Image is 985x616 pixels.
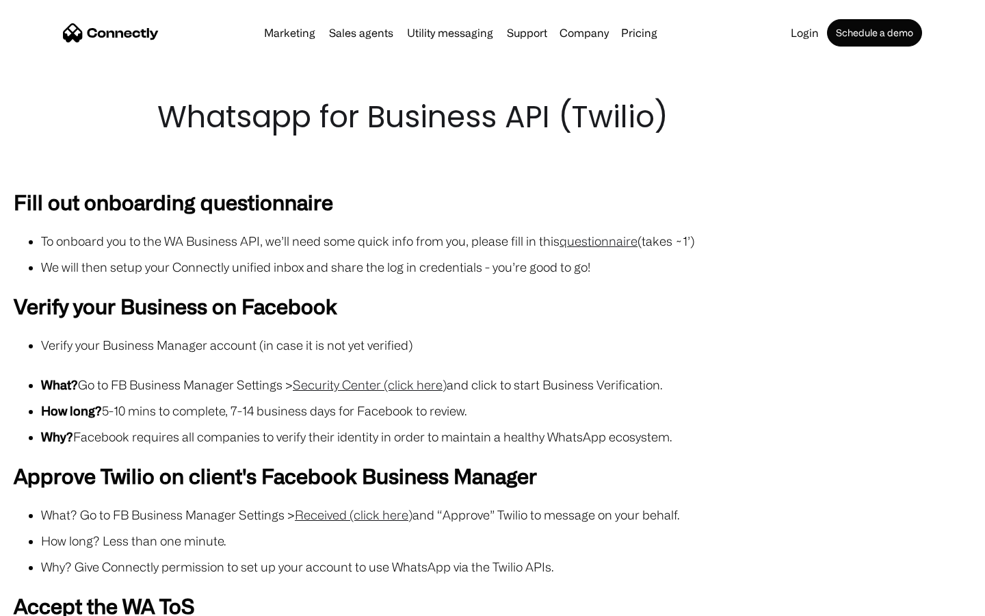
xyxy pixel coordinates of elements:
ul: Language list [27,592,82,611]
li: What? Go to FB Business Manager Settings > and “Approve” Twilio to message on your behalf. [41,505,971,524]
li: Go to FB Business Manager Settings > and click to start Business Verification. [41,375,971,394]
li: Verify your Business Manager account (in case it is not yet verified) [41,335,971,355]
strong: What? [41,378,78,392]
a: questionnaire [560,234,638,248]
li: How long? Less than one minute. [41,531,971,550]
a: Support [501,27,553,38]
li: 5-10 mins to complete, 7-14 business days for Facebook to review. [41,401,971,420]
a: Pricing [616,27,663,38]
a: Utility messaging [402,27,499,38]
strong: Verify your Business on Facebook [14,294,337,318]
a: Received (click here) [295,508,412,522]
li: To onboard you to the WA Business API, we’ll need some quick info from you, please fill in this (... [41,231,971,251]
a: home [63,23,159,43]
aside: Language selected: English [14,592,82,611]
h1: Whatsapp for Business API (Twilio) [157,96,828,138]
li: Facebook requires all companies to verify their identity in order to maintain a healthy WhatsApp ... [41,427,971,446]
a: Schedule a demo [827,19,922,47]
div: Company [560,23,609,42]
a: Sales agents [324,27,399,38]
strong: How long? [41,404,102,418]
strong: Approve Twilio on client's Facebook Business Manager [14,464,537,487]
a: Login [785,27,824,38]
a: Security Center (click here) [293,378,447,392]
div: Company [555,23,613,42]
a: Marketing [259,27,321,38]
li: We will then setup your Connectly unified inbox and share the log in credentials - you’re good to... [41,257,971,277]
strong: Fill out onboarding questionnaire [14,190,333,214]
strong: Why? [41,430,73,444]
li: Why? Give Connectly permission to set up your account to use WhatsApp via the Twilio APIs. [41,557,971,576]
